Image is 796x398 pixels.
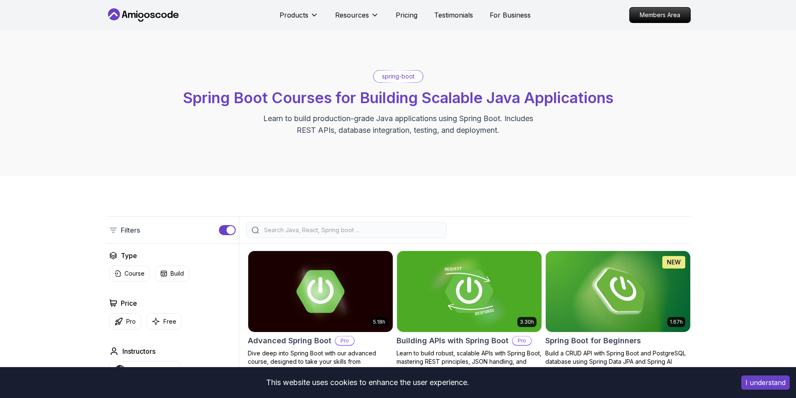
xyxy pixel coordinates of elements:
[336,337,354,345] p: Pro
[121,251,137,261] h2: Type
[373,319,385,325] p: 5.18h
[155,266,189,281] button: Build
[397,251,542,332] img: Building APIs with Spring Boot card
[109,361,181,380] button: instructor img[PERSON_NAME]
[490,10,531,20] a: For Business
[434,10,473,20] a: Testimonials
[629,7,691,23] a: Members Area
[396,10,417,20] a: Pricing
[520,319,534,325] p: 3.30h
[114,365,125,376] img: instructor img
[667,258,681,266] p: NEW
[121,225,140,235] p: Filters
[545,251,691,366] a: Spring Boot for Beginners card1.67hNEWSpring Boot for BeginnersBuild a CRUD API with Spring Boot ...
[546,251,690,332] img: Spring Boot for Beginners card
[397,349,542,374] p: Learn to build robust, scalable APIs with Spring Boot, mastering REST principles, JSON handling, ...
[744,346,796,385] iframe: chat widget
[280,10,318,27] button: Products
[335,10,369,20] p: Resources
[125,269,145,278] p: Course
[258,113,539,136] p: Learn to build production-grade Java applications using Spring Boot. Includes REST APIs, database...
[248,251,393,374] a: Advanced Spring Boot card5.18hAdvanced Spring BootProDive deep into Spring Boot with our advanced...
[397,251,542,374] a: Building APIs with Spring Boot card3.30hBuilding APIs with Spring BootProLearn to build robust, s...
[335,10,379,27] button: Resources
[670,319,683,325] p: 1.67h
[741,375,790,390] button: Accept cookies
[126,317,136,326] p: Pro
[121,298,137,308] h2: Price
[513,337,531,345] p: Pro
[146,313,182,330] button: Free
[280,10,308,20] p: Products
[248,335,331,347] h2: Advanced Spring Boot
[109,313,141,330] button: Pro
[262,226,441,234] input: Search Java, React, Spring boot ...
[129,366,175,375] p: [PERSON_NAME]
[183,89,613,107] span: Spring Boot Courses for Building Scalable Java Applications
[248,251,393,332] img: Advanced Spring Boot card
[122,346,155,356] h2: Instructors
[382,72,415,81] p: spring-boot
[163,317,176,326] p: Free
[248,349,393,374] p: Dive deep into Spring Boot with our advanced course, designed to take your skills from intermedia...
[630,8,690,23] p: Members Area
[170,269,184,278] p: Build
[6,373,729,392] div: This website uses cookies to enhance the user experience.
[109,266,150,281] button: Course
[397,335,509,347] h2: Building APIs with Spring Boot
[545,349,691,366] p: Build a CRUD API with Spring Boot and PostgreSQL database using Spring Data JPA and Spring AI
[545,335,641,347] h2: Spring Boot for Beginners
